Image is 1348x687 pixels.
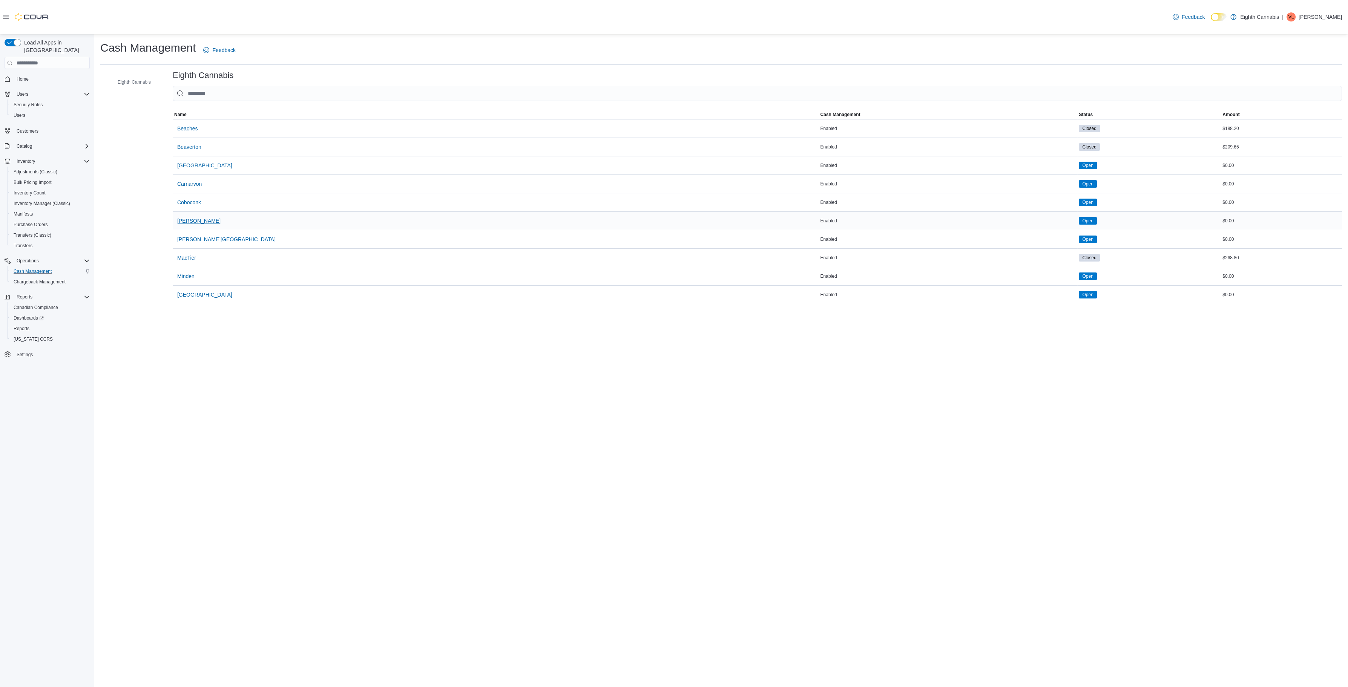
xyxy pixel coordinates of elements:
[11,241,35,250] a: Transfers
[11,188,90,197] span: Inventory Count
[177,291,232,298] span: [GEOGRAPHIC_DATA]
[174,158,235,173] button: [GEOGRAPHIC_DATA]
[11,188,49,197] a: Inventory Count
[177,125,198,132] span: Beaches
[1221,216,1342,225] div: $0.00
[11,324,32,333] a: Reports
[1221,110,1342,119] button: Amount
[14,157,38,166] button: Inventory
[1082,199,1093,206] span: Open
[14,127,41,136] a: Customers
[11,231,90,240] span: Transfers (Classic)
[8,266,93,277] button: Cash Management
[1221,235,1342,244] div: $0.00
[1079,291,1096,298] span: Open
[14,126,90,135] span: Customers
[819,253,1077,262] div: Enabled
[8,277,93,287] button: Chargeback Management
[14,222,48,228] span: Purchase Orders
[1082,217,1093,224] span: Open
[174,121,201,136] button: Beaches
[1221,179,1342,188] div: $0.00
[819,216,1077,225] div: Enabled
[1079,236,1096,243] span: Open
[1287,12,1296,21] div: Val Lapin
[819,235,1077,244] div: Enabled
[14,304,58,311] span: Canadian Compliance
[11,220,90,229] span: Purchase Orders
[1182,13,1205,21] span: Feedback
[174,287,235,302] button: [GEOGRAPHIC_DATA]
[14,350,90,359] span: Settings
[819,290,1077,299] div: Enabled
[1282,12,1284,21] p: |
[118,79,151,85] span: Eighth Cannabis
[14,211,33,217] span: Manifests
[21,39,90,54] span: Load All Apps in [GEOGRAPHIC_DATA]
[1079,125,1100,132] span: Closed
[17,128,38,134] span: Customers
[1082,291,1093,298] span: Open
[212,46,235,54] span: Feedback
[1082,125,1096,132] span: Closed
[14,142,35,151] button: Catalog
[8,188,93,198] button: Inventory Count
[1221,198,1342,207] div: $0.00
[1079,180,1096,188] span: Open
[173,86,1342,101] input: This is a search bar. As you type, the results lower in the page will automatically filter.
[200,43,238,58] a: Feedback
[8,209,93,219] button: Manifests
[14,315,44,321] span: Dashboards
[1079,143,1100,151] span: Closed
[11,210,90,219] span: Manifests
[14,142,90,151] span: Catalog
[17,91,28,97] span: Users
[11,167,90,176] span: Adjustments (Classic)
[1211,13,1227,21] input: Dark Mode
[8,177,93,188] button: Bulk Pricing Import
[11,303,90,312] span: Canadian Compliance
[5,70,90,379] nav: Complex example
[8,323,93,334] button: Reports
[174,195,204,210] button: Coboconk
[1079,162,1096,169] span: Open
[11,314,90,323] span: Dashboards
[14,256,42,265] button: Operations
[11,324,90,333] span: Reports
[177,143,201,151] span: Beaverton
[11,220,51,229] a: Purchase Orders
[1082,162,1093,169] span: Open
[11,111,90,120] span: Users
[11,277,69,286] a: Chargeback Management
[14,268,52,274] span: Cash Management
[177,272,195,280] span: Minden
[1079,272,1096,280] span: Open
[14,336,53,342] span: [US_STATE] CCRS
[1221,142,1342,151] div: $209.65
[107,78,154,87] button: Eighth Cannabis
[174,213,224,228] button: [PERSON_NAME]
[819,179,1077,188] div: Enabled
[14,279,66,285] span: Chargeback Management
[17,294,32,300] span: Reports
[1221,161,1342,170] div: $0.00
[8,219,93,230] button: Purchase Orders
[2,141,93,151] button: Catalog
[8,99,93,110] button: Security Roles
[14,102,43,108] span: Security Roles
[14,74,90,84] span: Home
[174,269,198,284] button: Minden
[11,199,90,208] span: Inventory Manager (Classic)
[1079,254,1100,262] span: Closed
[174,250,199,265] button: MacTier
[819,110,1077,119] button: Cash Management
[177,254,196,262] span: MacTier
[177,217,221,225] span: [PERSON_NAME]
[11,167,60,176] a: Adjustments (Classic)
[1082,181,1093,187] span: Open
[14,112,25,118] span: Users
[14,169,57,175] span: Adjustments (Classic)
[14,232,51,238] span: Transfers (Classic)
[819,142,1077,151] div: Enabled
